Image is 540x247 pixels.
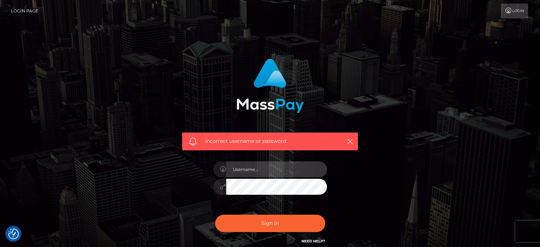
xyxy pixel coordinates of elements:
button: Consent Preferences [8,229,19,239]
img: Revisit consent button [8,229,19,239]
a: Login [501,4,528,18]
a: Need Help? [301,239,325,243]
a: Login Page [11,4,38,18]
img: MassPay Login [236,59,304,113]
button: Sign in [215,215,325,232]
span: Incorrect username or password. [205,138,335,145]
input: Username... [226,161,327,177]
